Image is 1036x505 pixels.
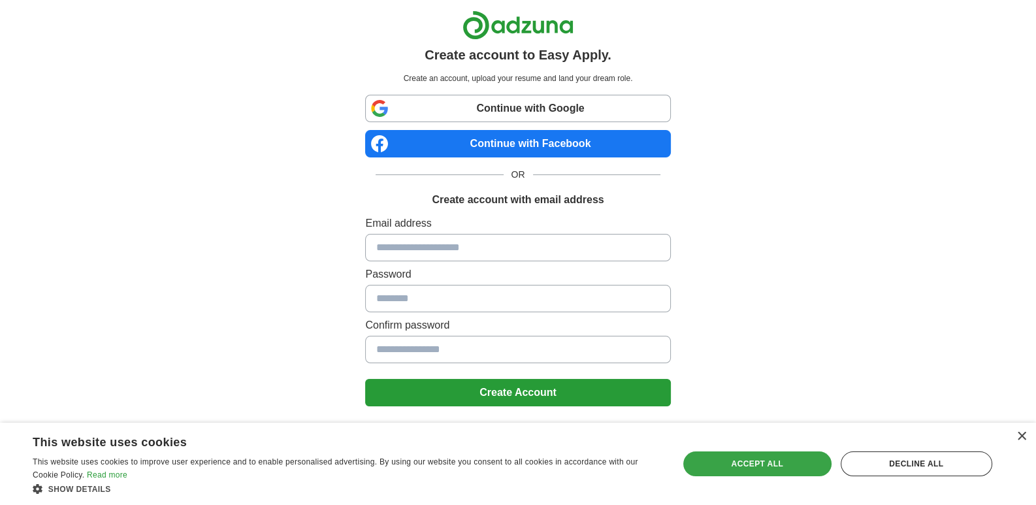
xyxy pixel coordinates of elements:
h1: Create account to Easy Apply. [425,45,611,65]
a: Read more, opens a new window [87,470,127,480]
div: Show details [33,482,659,495]
div: Decline all [841,451,992,476]
div: Accept all [683,451,832,476]
img: Adzuna logo [462,10,574,40]
p: Create an account, upload your resume and land your dream role. [368,73,668,84]
span: This website uses cookies to improve user experience and to enable personalised advertising. By u... [33,457,638,480]
label: Email address [365,216,670,231]
label: Password [365,267,670,282]
a: Continue with Facebook [365,130,670,157]
a: Continue with Google [365,95,670,122]
span: OR [504,168,533,182]
button: Create Account [365,379,670,406]
div: Close [1016,432,1026,442]
label: Confirm password [365,318,670,333]
div: This website uses cookies [33,431,626,450]
span: Show details [48,485,111,494]
h1: Create account with email address [432,192,604,208]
